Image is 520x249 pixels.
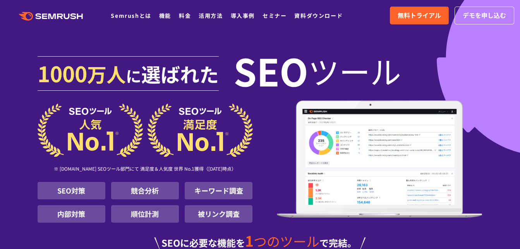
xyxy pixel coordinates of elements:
a: 料金 [179,12,191,19]
span: 無料トライアル [398,10,441,21]
li: キーワード調査 [185,182,252,199]
div: ※ [DOMAIN_NAME] SEOツール部門にて 満足度＆人気度 世界 No.1獲得（[DATE]時点） [38,157,253,182]
a: セミナー [263,12,287,19]
span: デモを申し込む [463,10,506,21]
a: 機能 [159,12,171,19]
a: 資料ダウンロード [294,12,343,19]
li: 内部対策 [38,205,105,223]
span: 1000 [38,57,87,88]
a: 無料トライアル [390,7,449,24]
span: 選ばれた [141,60,219,88]
span: に [126,64,141,87]
span: ツール [308,55,401,86]
span: 万人 [87,60,126,88]
li: 順位計測 [111,205,179,223]
li: SEO対策 [38,182,105,199]
span: SEO [233,55,308,86]
a: デモを申し込む [455,7,514,24]
a: Semrushとは [111,12,151,19]
a: 活用方法 [199,12,223,19]
a: 導入事例 [231,12,255,19]
li: 被リンク調査 [185,205,252,223]
li: 競合分析 [111,182,179,199]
